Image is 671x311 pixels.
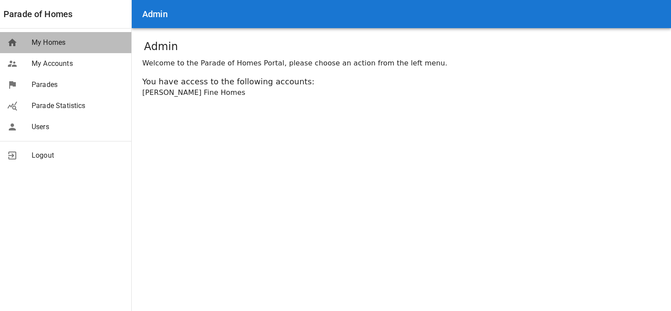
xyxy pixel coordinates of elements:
[32,150,124,161] span: Logout
[32,122,124,132] span: Users
[32,80,124,90] span: Parades
[142,7,168,21] h6: Admin
[32,58,124,69] span: My Accounts
[144,39,178,54] h1: Admin
[142,76,660,87] div: You have access to the following accounts:
[32,37,124,48] span: My Homes
[32,101,124,111] span: Parade Statistics
[142,87,660,98] div: [PERSON_NAME] Fine Homes
[4,7,72,21] a: Parade of Homes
